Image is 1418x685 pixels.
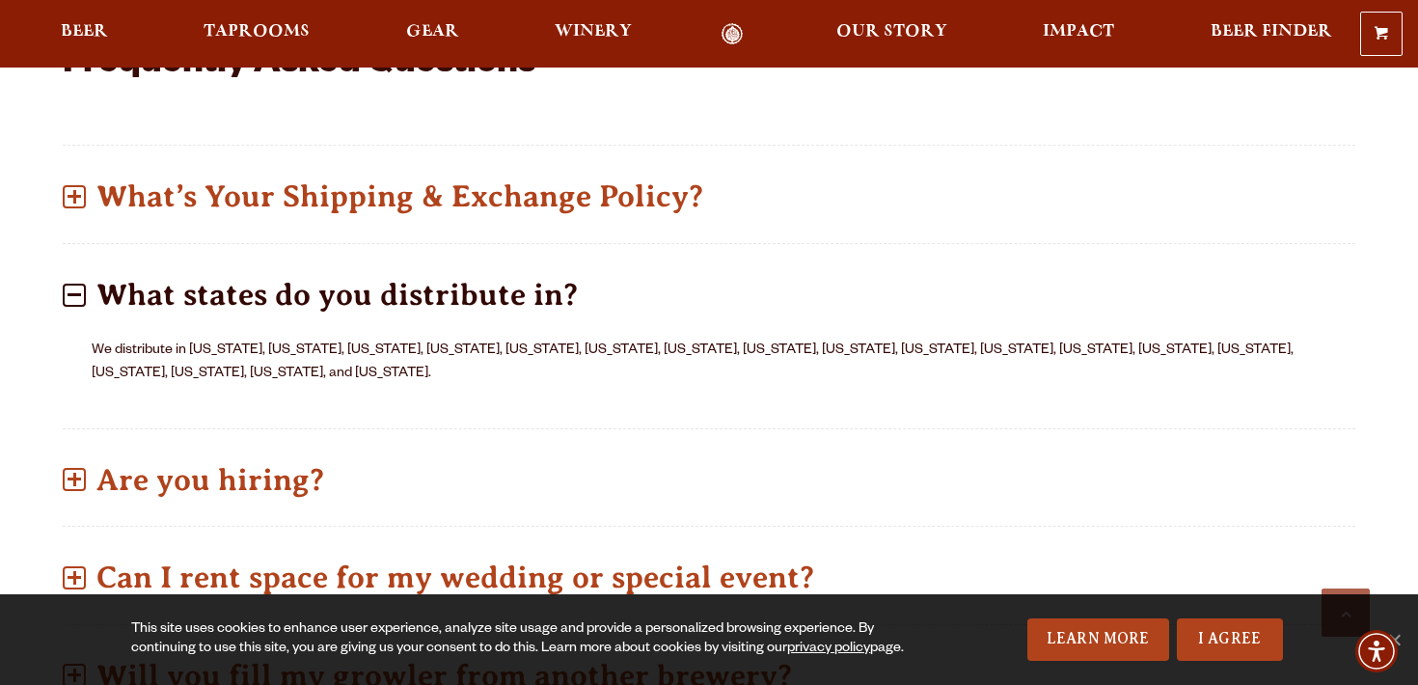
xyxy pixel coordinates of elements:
[1030,23,1127,45] a: Impact
[204,24,310,40] span: Taprooms
[787,642,870,657] a: privacy policy
[63,162,1355,231] p: What’s Your Shipping & Exchange Policy?
[394,23,472,45] a: Gear
[63,543,1355,612] p: Can I rent space for my wedding or special event?
[61,24,108,40] span: Beer
[1027,618,1169,661] a: Learn More
[1198,23,1345,45] a: Beer Finder
[48,23,121,45] a: Beer
[1211,24,1332,40] span: Beer Finder
[1043,24,1114,40] span: Impact
[131,620,924,659] div: This site uses cookies to enhance user experience, analyze site usage and provide a personalized ...
[542,23,644,45] a: Winery
[1322,589,1370,637] a: Scroll to top
[1177,618,1283,661] a: I Agree
[555,24,632,40] span: Winery
[824,23,960,45] a: Our Story
[92,340,1326,386] p: We distribute in [US_STATE], [US_STATE], [US_STATE], [US_STATE], [US_STATE], [US_STATE], [US_STAT...
[191,23,322,45] a: Taprooms
[696,23,769,45] a: Odell Home
[63,446,1355,514] p: Are you hiring?
[406,24,459,40] span: Gear
[1355,630,1398,672] div: Accessibility Menu
[63,260,1355,329] p: What states do you distribute in?
[836,24,947,40] span: Our Story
